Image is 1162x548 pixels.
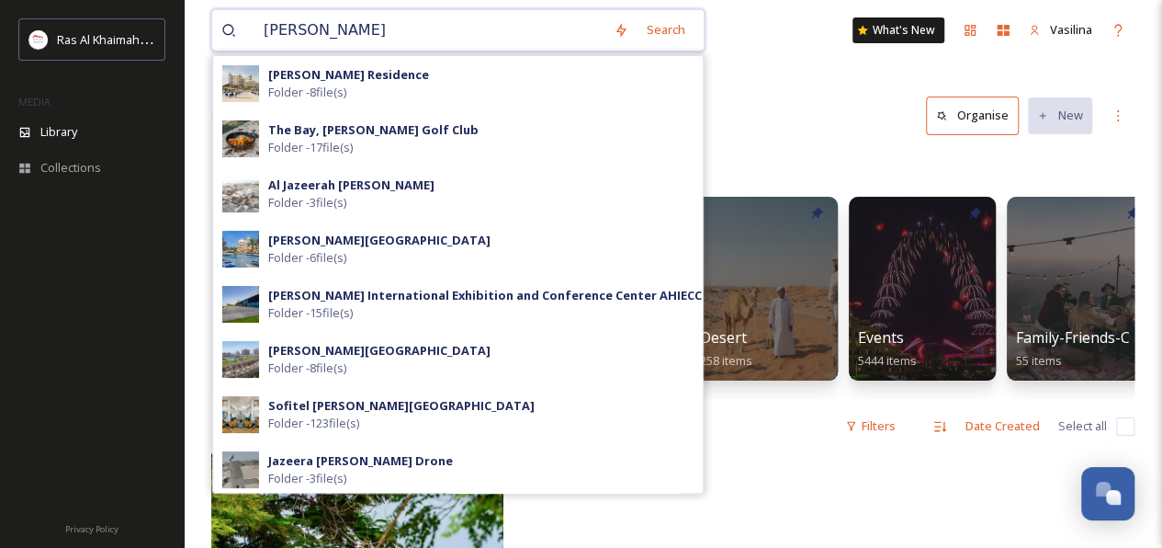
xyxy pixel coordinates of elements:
[40,123,77,141] span: Library
[1081,467,1134,520] button: Open Chat
[268,360,346,377] span: Folder - 8 file(s)
[1016,352,1062,369] span: 55 items
[268,177,434,193] strong: Al Jazeerah [PERSON_NAME]
[268,452,453,469] strong: Jazeera [PERSON_NAME] Drone
[65,517,118,539] a: Privacy Policy
[40,159,101,177] span: Collections
[1028,97,1092,133] button: New
[268,287,702,303] strong: [PERSON_NAME] International Exhibition and Conference Center AHIECC
[858,329,917,369] a: Events5444 items
[268,139,353,156] span: Folder - 17 file(s)
[222,286,259,323] img: 33fc87ce-fc25-438f-9cdf-07dc936a88de.jpg
[222,396,259,433] img: ec6b3256-318d-44d8-95ed-b0c722bf1b00.jpg
[57,30,317,48] span: Ras Al Khaimah Tourism Development Authority
[222,231,259,268] img: d7a5fe0f-51e5-475b-a368-c35fe2e2320c.jpg
[956,408,1049,444] div: Date Created
[268,470,346,487] span: Folder - 3 file(s)
[222,65,259,102] img: a149cd8a-3c2a-4514-86c6-b0feded977f0.jpg
[222,451,259,488] img: 49fb4fa5-d30e-4d35-8cd7-c07bcb290200.jpg
[268,66,429,83] strong: [PERSON_NAME] Residence
[858,352,917,369] span: 5444 items
[222,120,259,157] img: 441c3545-7ec6-4937-82e9-b7c64b9673e0.jpg
[268,194,346,211] span: Folder - 3 file(s)
[29,30,48,49] img: Logo_RAKTDA_RGB-01.png
[254,10,604,51] input: Search your library
[700,352,752,369] span: 258 items
[268,304,353,322] span: Folder - 15 file(s)
[700,329,752,369] a: Desert258 items
[836,408,905,444] div: Filters
[268,84,346,101] span: Folder - 8 file(s)
[1020,12,1101,48] a: Vasilina
[18,95,51,108] span: MEDIA
[268,249,346,267] span: Folder - 6 file(s)
[222,176,259,212] img: 3d49c6b4-d688-4c24-8475-feb4dbcac017.jpg
[268,415,359,432] span: Folder - 123 file(s)
[211,417,235,435] span: 1 file
[1058,417,1107,435] span: Select all
[637,12,694,48] div: Search
[268,342,491,359] strong: [PERSON_NAME][GEOGRAPHIC_DATA]
[858,327,904,348] span: Events
[1050,21,1092,38] span: Vasilina
[700,327,747,348] span: Desert
[268,232,491,248] strong: [PERSON_NAME][GEOGRAPHIC_DATA]
[268,397,535,414] strong: Sofitel [PERSON_NAME][GEOGRAPHIC_DATA]
[268,121,479,138] strong: The Bay, [PERSON_NAME] Golf Club
[926,97,1019,134] button: Organise
[852,17,944,43] a: What's New
[926,97,1028,134] a: Organise
[65,523,118,535] span: Privacy Policy
[222,341,259,378] img: dc8480e9-6c26-4d62-88d0-d244a8ad562f.jpg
